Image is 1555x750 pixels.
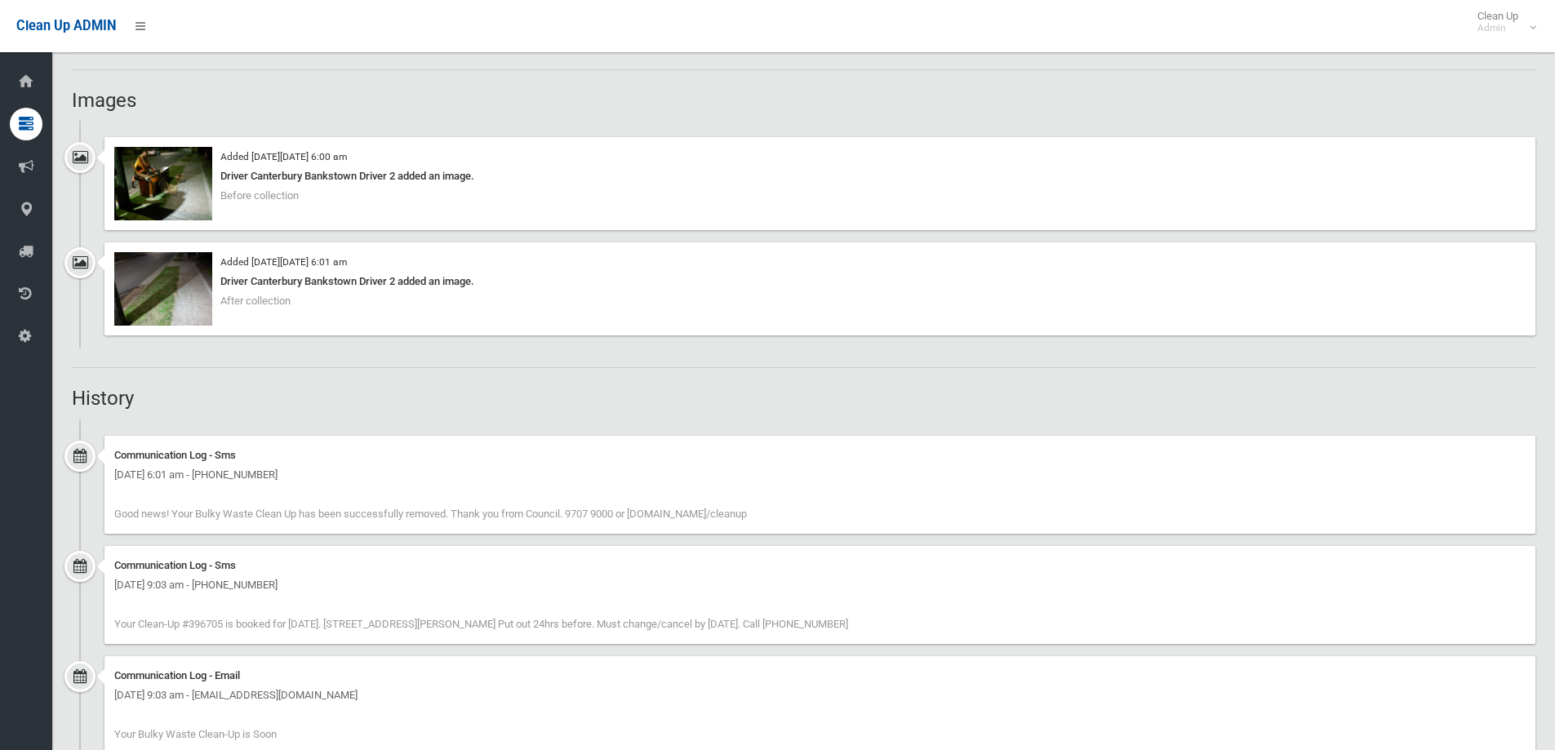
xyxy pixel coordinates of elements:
div: Communication Log - Sms [114,446,1526,465]
span: Your Clean-Up #396705 is booked for [DATE]. [STREET_ADDRESS][PERSON_NAME] Put out 24hrs before. M... [114,618,848,630]
small: Admin [1477,22,1518,34]
span: After collection [220,295,291,307]
div: Communication Log - Sms [114,556,1526,575]
h2: Images [72,90,1535,111]
small: Added [DATE][DATE] 6:01 am [220,256,347,268]
img: 17240112630545902370020765122755.jpg [114,252,212,326]
span: Clean Up ADMIN [16,18,116,33]
h2: History [72,388,1535,409]
div: [DATE] 9:03 am - [EMAIL_ADDRESS][DOMAIN_NAME] [114,686,1526,705]
span: Good news! Your Bulky Waste Clean Up has been successfully removed. Thank you from Council. 9707 ... [114,508,747,520]
div: [DATE] 6:01 am - [PHONE_NUMBER] [114,465,1526,485]
span: Clean Up [1469,10,1535,34]
div: Driver Canterbury Bankstown Driver 2 added an image. [114,272,1526,291]
img: 17240112040518592395467248077655.jpg [114,147,212,220]
div: Communication Log - Email [114,666,1526,686]
span: Before collection [220,189,299,202]
div: Driver Canterbury Bankstown Driver 2 added an image. [114,166,1526,186]
div: [DATE] 9:03 am - [PHONE_NUMBER] [114,575,1526,595]
small: Added [DATE][DATE] 6:00 am [220,151,347,162]
span: Your Bulky Waste Clean-Up is Soon [114,728,277,740]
